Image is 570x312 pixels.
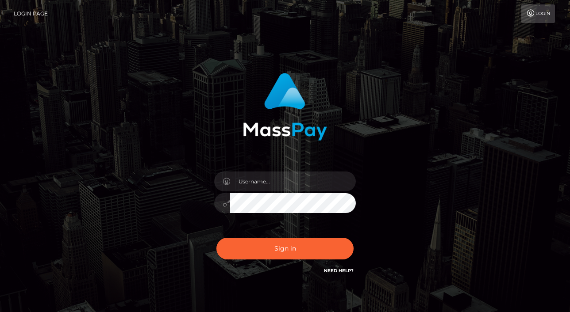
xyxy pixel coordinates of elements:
[14,4,48,23] a: Login Page
[243,73,327,141] img: MassPay Login
[216,238,354,259] button: Sign in
[521,4,555,23] a: Login
[324,268,354,274] a: Need Help?
[230,171,356,191] input: Username...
